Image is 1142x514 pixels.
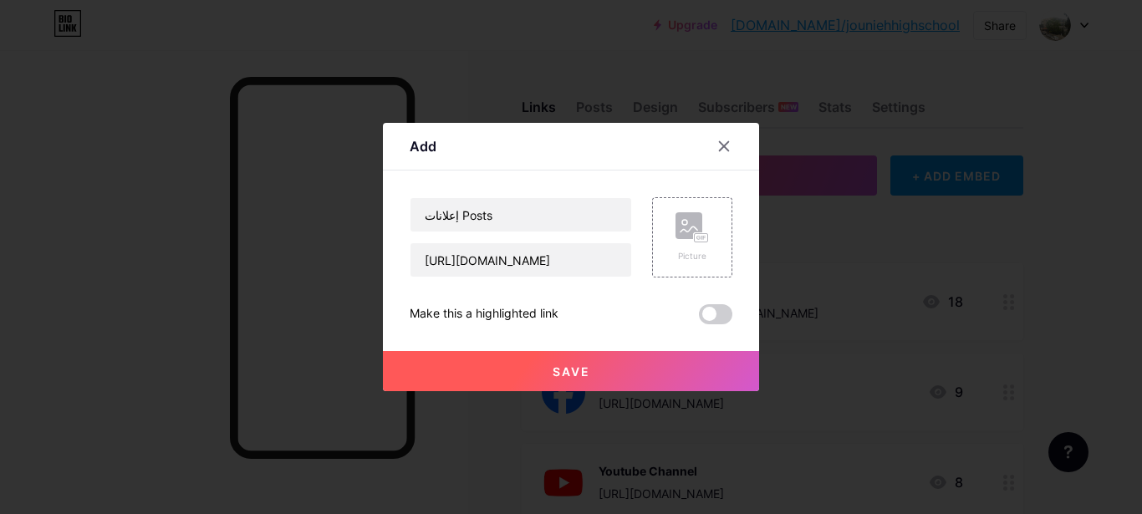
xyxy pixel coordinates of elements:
button: Save [383,351,759,391]
div: Picture [676,250,709,262]
input: Title [410,198,631,232]
span: Save [553,364,590,379]
input: URL [410,243,631,277]
div: Add [410,136,436,156]
div: Make this a highlighted link [410,304,558,324]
